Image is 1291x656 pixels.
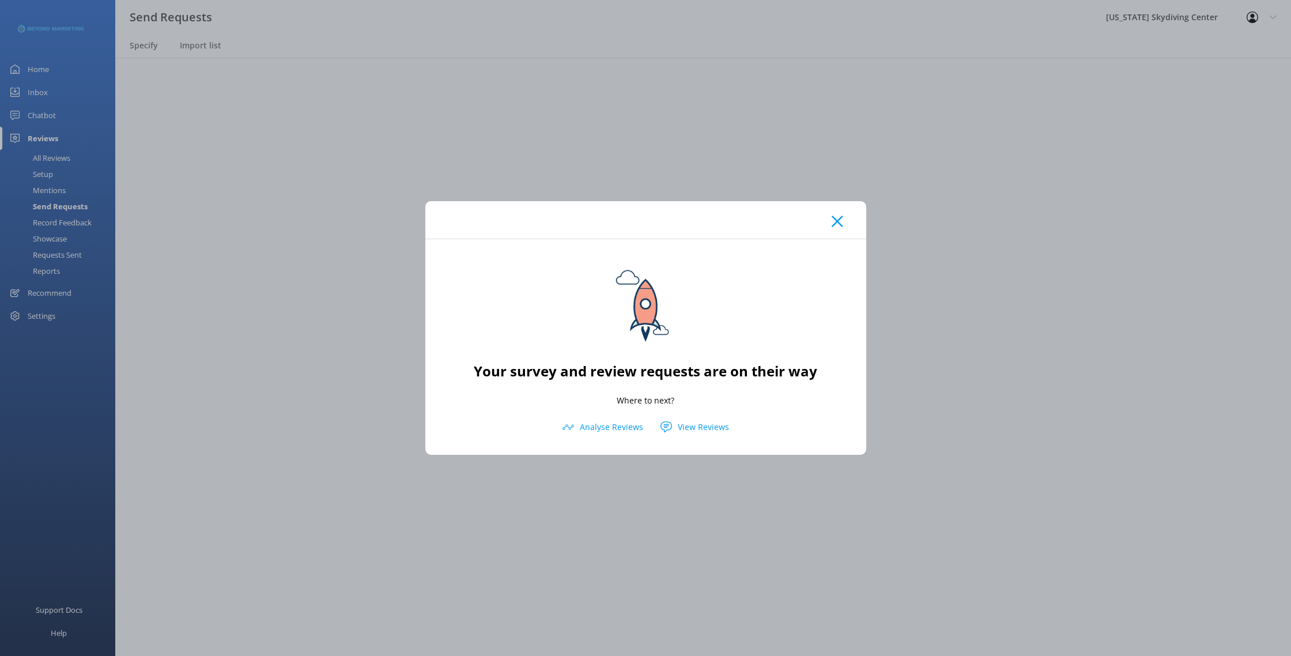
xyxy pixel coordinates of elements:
[554,419,652,436] button: Analyse Reviews
[594,257,697,360] img: sending...
[832,216,843,227] button: Close
[474,360,817,382] h2: Your survey and review requests are on their way
[652,419,738,436] button: View Reviews
[617,394,674,407] p: Where to next?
